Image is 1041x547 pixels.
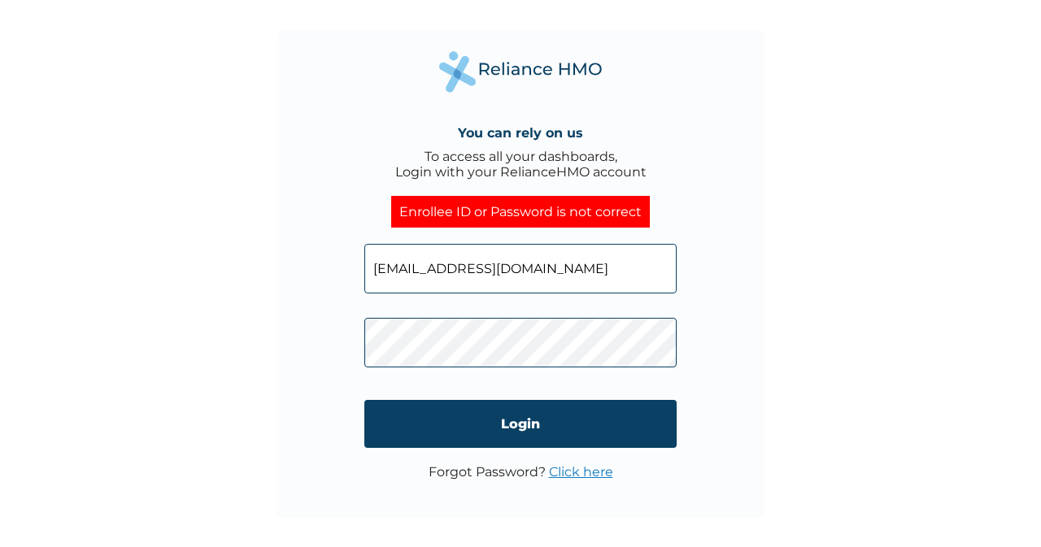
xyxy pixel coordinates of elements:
[391,196,650,228] div: Enrollee ID or Password is not correct
[364,244,677,293] input: Email address or HMO ID
[458,125,583,141] h4: You can rely on us
[429,464,613,480] p: Forgot Password?
[439,51,602,93] img: Reliance Health's Logo
[364,400,677,448] input: Login
[395,149,647,180] div: To access all your dashboards, Login with your RelianceHMO account
[549,464,613,480] a: Click here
